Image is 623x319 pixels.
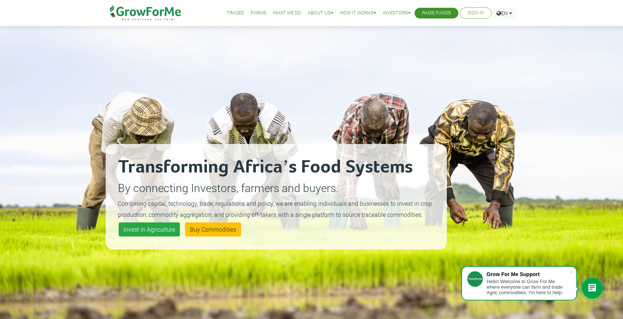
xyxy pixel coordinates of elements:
a: Farms [251,9,266,17]
a: Invest in Agriculture [119,222,180,236]
a: EN [493,7,515,19]
a: Raise Funds [422,9,451,17]
small: Combining capital, technology, trade, regulations and policy, we are enabling individuals and bus... [118,199,432,218]
h2: Transforming Africa’s Food Systems [118,156,435,178]
a: How it Works [340,9,376,17]
div: Hello! Welcome to Grow For Me where everyone can farm and trade Agric commodities. I'm here to help. [487,279,569,295]
p: By connecting Investors, farmers and buyers. [118,179,435,196]
a: What We Do [273,9,301,17]
a: About Us [308,9,333,17]
a: Trades [227,9,244,17]
a: Investors [383,9,411,17]
div: Grow For Me Support [487,271,569,277]
a: Buy Commodities [185,222,241,236]
a: Sign In [468,9,484,17]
